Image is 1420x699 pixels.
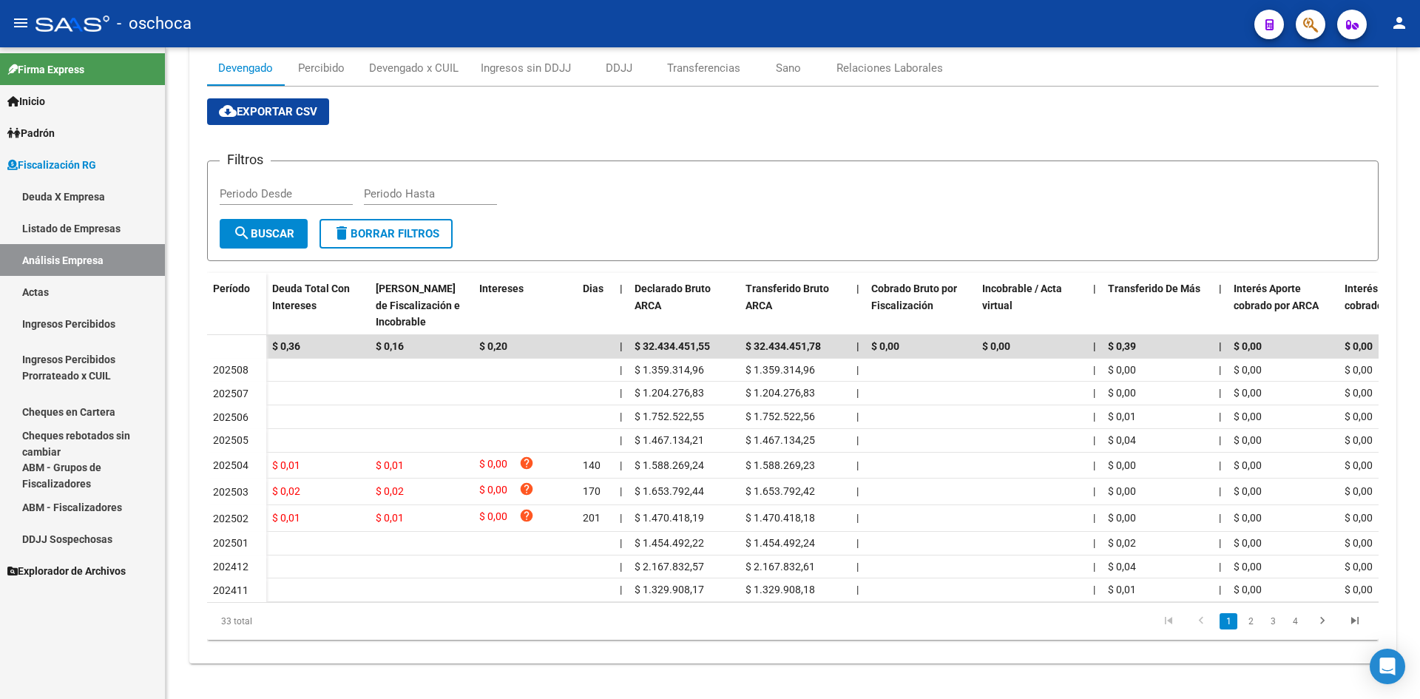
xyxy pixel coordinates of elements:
span: $ 0,00 [1234,387,1262,399]
datatable-header-cell: Cobrado Bruto por Fiscalización [865,273,976,338]
span: | [620,283,623,294]
span: | [620,411,622,422]
span: $ 0,00 [1345,485,1373,497]
span: $ 0,00 [1108,364,1136,376]
datatable-header-cell: | [614,273,629,338]
span: $ 1.204.276,83 [745,387,815,399]
span: $ 0,16 [376,340,404,352]
span: $ 0,00 [1234,364,1262,376]
span: $ 0,01 [272,459,300,471]
span: | [620,387,622,399]
mat-icon: search [233,224,251,242]
span: 202503 [213,486,248,498]
span: $ 0,00 [1234,584,1262,595]
span: $ 0,00 [1345,584,1373,595]
span: $ 0,00 [1234,561,1262,573]
span: | [1219,340,1222,352]
span: 202508 [213,364,248,376]
span: | [856,340,859,352]
span: $ 1.359.314,96 [635,364,704,376]
span: - oschoca [117,7,192,40]
datatable-header-cell: Declarado Bruto ARCA [629,273,740,338]
i: help [519,508,534,523]
span: $ 0,01 [1108,411,1136,422]
span: $ 2.167.832,61 [745,561,815,573]
span: | [620,584,622,595]
span: $ 0,00 [1108,512,1136,524]
span: $ 0,04 [1108,561,1136,573]
a: 4 [1286,613,1304,629]
span: | [620,434,622,446]
span: $ 0,00 [1234,537,1262,549]
span: | [1093,364,1095,376]
datatable-header-cell: | [851,273,865,338]
span: $ 0,00 [1234,512,1262,524]
div: Devengado x CUIL [369,60,459,76]
span: | [856,459,859,471]
mat-icon: person [1390,14,1408,32]
span: | [856,485,859,497]
span: | [620,459,622,471]
span: $ 0,39 [1108,340,1136,352]
span: Transferido De Más [1108,283,1200,294]
span: | [620,561,622,573]
span: | [1093,434,1095,446]
a: go to previous page [1187,613,1215,629]
div: Ingresos sin DDJJ [481,60,571,76]
span: $ 0,00 [982,340,1010,352]
span: $ 1.588.269,24 [635,459,704,471]
li: page 2 [1240,609,1262,634]
span: $ 0,02 [376,485,404,497]
datatable-header-cell: Deuda Bruta Neto de Fiscalización e Incobrable [370,273,473,338]
button: Exportar CSV [207,98,329,125]
a: go to next page [1308,613,1336,629]
span: [PERSON_NAME] de Fiscalización e Incobrable [376,283,460,328]
span: $ 0,00 [479,482,507,502]
span: 202412 [213,561,248,573]
a: 3 [1264,613,1282,629]
a: go to first page [1154,613,1183,629]
span: | [1093,387,1095,399]
span: | [856,537,859,549]
span: | [856,512,859,524]
span: 202502 [213,513,248,524]
span: $ 1.588.269,23 [745,459,815,471]
div: Percibido [298,60,345,76]
li: page 4 [1284,609,1306,634]
span: $ 0,00 [479,508,507,528]
span: Incobrable / Acta virtual [982,283,1062,311]
span: $ 0,01 [272,512,300,524]
datatable-header-cell: Período [207,273,266,335]
span: $ 1.752.522,56 [745,411,815,422]
span: Inicio [7,93,45,109]
span: $ 0,00 [1345,387,1373,399]
span: 202411 [213,584,248,596]
span: Intereses [479,283,524,294]
span: | [1219,411,1221,422]
span: $ 0,00 [1108,459,1136,471]
h3: Filtros [220,149,271,170]
a: go to last page [1341,613,1369,629]
span: 202507 [213,388,248,399]
span: $ 1.329.908,18 [745,584,815,595]
div: Devengado [218,60,273,76]
datatable-header-cell: Interés Aporte cobrado por ARCA [1228,273,1339,338]
datatable-header-cell: Incobrable / Acta virtual [976,273,1087,338]
i: help [519,482,534,496]
span: | [1219,584,1221,595]
datatable-header-cell: Dias [577,273,614,338]
span: Fiscalización RG [7,157,96,173]
span: $ 0,00 [1345,512,1373,524]
span: $ 0,00 [1345,459,1373,471]
span: Borrar Filtros [333,227,439,240]
span: $ 0,00 [1345,364,1373,376]
span: | [620,485,622,497]
span: | [1219,512,1221,524]
span: 202506 [213,411,248,423]
span: | [620,512,622,524]
datatable-header-cell: Transferido De Más [1102,273,1213,338]
span: $ 0,00 [871,340,899,352]
span: $ 0,00 [1234,434,1262,446]
span: | [1219,537,1221,549]
span: $ 2.167.832,57 [635,561,704,573]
